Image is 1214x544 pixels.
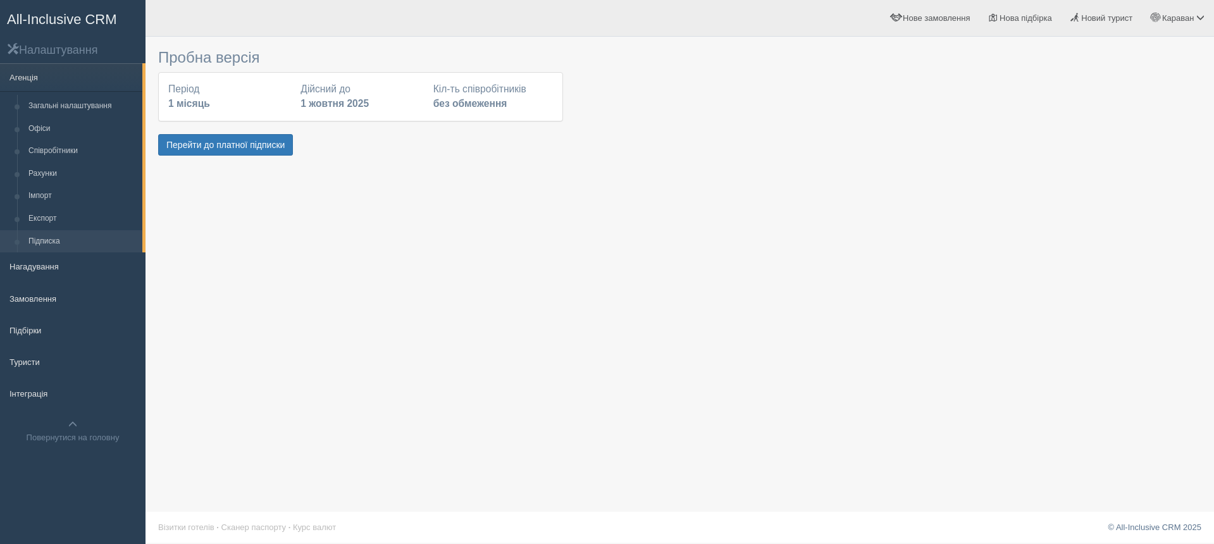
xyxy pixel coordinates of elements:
button: Перейти до платної підписки [158,134,293,156]
span: · [216,522,219,532]
h3: Пробна версія [158,49,563,66]
span: All-Inclusive CRM [7,11,117,27]
b: без обмеження [433,98,507,109]
b: 1 жовтня 2025 [300,98,369,109]
a: Сканер паспорту [221,522,286,532]
a: Підписка [23,230,142,253]
a: Співробітники [23,140,142,163]
span: · [288,522,291,532]
a: Візитки готелів [158,522,214,532]
span: Новий турист [1081,13,1132,23]
a: Офіси [23,118,142,140]
div: Період [162,82,294,111]
span: Нова підбірка [1000,13,1052,23]
a: Курс валют [293,522,336,532]
div: Кіл-ть співробітників [427,82,559,111]
a: © All-Inclusive CRM 2025 [1108,522,1201,532]
a: Рахунки [23,163,142,185]
span: Нове замовлення [903,13,970,23]
div: Дійсний до [294,82,426,111]
a: Загальні налаштування [23,95,142,118]
a: All-Inclusive CRM [1,1,145,35]
b: 1 місяць [168,98,210,109]
span: Караван [1162,13,1194,23]
a: Експорт [23,207,142,230]
a: Імпорт [23,185,142,207]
